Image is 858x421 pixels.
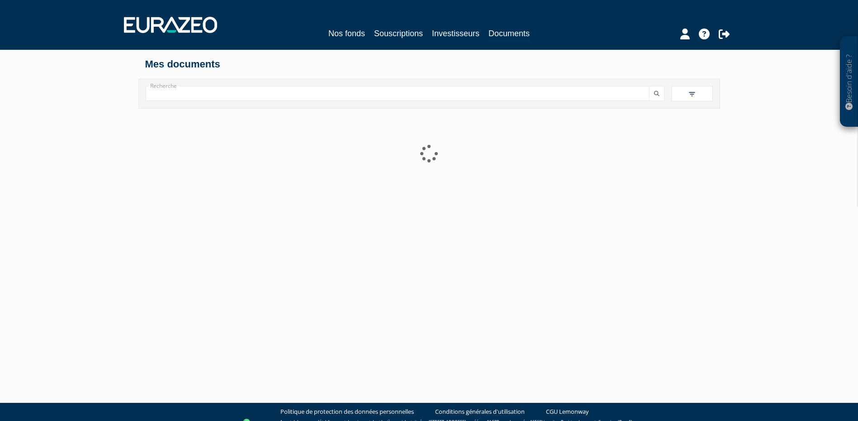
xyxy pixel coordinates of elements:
a: Investisseurs [432,27,479,40]
a: Nos fonds [328,27,365,40]
a: CGU Lemonway [546,407,589,416]
a: Conditions générales d'utilisation [435,407,525,416]
input: Recherche [146,86,649,101]
p: Besoin d'aide ? [844,41,854,123]
a: Souscriptions [374,27,423,40]
img: filter.svg [688,90,696,98]
a: Documents [488,27,530,41]
a: Politique de protection des données personnelles [280,407,414,416]
img: 1732889491-logotype_eurazeo_blanc_rvb.png [124,17,217,33]
h4: Mes documents [145,59,713,70]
